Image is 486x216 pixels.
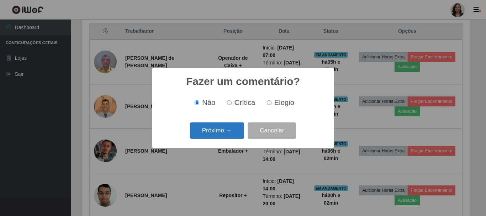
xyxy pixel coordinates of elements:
[248,122,296,139] button: Cancelar
[202,99,215,106] span: Não
[186,75,300,88] h2: Fazer um comentário?
[190,122,244,139] button: Próximo →
[274,99,294,106] span: Elogio
[234,99,255,106] span: Crítica
[195,100,199,105] input: Não
[267,100,271,105] input: Elogio
[227,100,232,105] input: Crítica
